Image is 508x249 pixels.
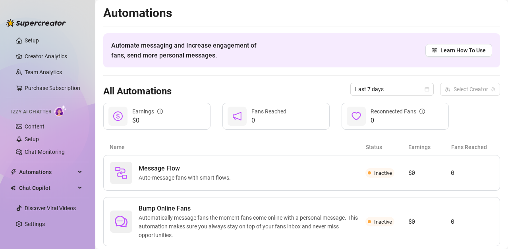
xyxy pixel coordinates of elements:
span: Inactive [374,219,392,225]
article: 0 [451,168,493,178]
article: Earnings [408,143,451,151]
a: Discover Viral Videos [25,205,76,211]
a: Setup [25,37,39,44]
span: info-circle [419,109,425,114]
div: Reconnected Fans [371,107,425,116]
span: Fans Reached [251,108,286,115]
span: read [432,48,437,53]
span: Bump Online Fans [139,204,365,213]
span: Automations [19,166,75,178]
img: AI Chatter [54,105,67,117]
span: Automate messaging and Increase engagement of fans, send more personal messages. [111,40,264,60]
a: Chat Monitoring [25,149,65,155]
span: Message Flow [139,164,234,173]
a: Learn How To Use [425,44,492,57]
span: 0 [251,116,286,125]
span: calendar [425,87,429,92]
a: Setup [25,136,39,142]
a: Purchase Subscription [25,82,83,94]
h2: Automations [103,6,500,21]
a: Creator Analytics [25,50,83,63]
img: logo-BBDzfeDw.svg [6,19,66,27]
article: 0 [451,217,493,226]
a: Team Analytics [25,69,62,75]
img: svg%3e [115,167,127,179]
article: Name [110,143,366,151]
img: Chat Copilot [10,185,15,191]
span: team [491,87,496,92]
article: Status [366,143,408,151]
a: Settings [25,221,45,227]
span: dollar [113,111,123,121]
span: Learn How To Use [440,46,486,55]
span: Chat Copilot [19,182,75,194]
span: heart [352,111,361,121]
span: Automatically message fans the moment fans come online with a personal message. This automation m... [139,213,365,239]
span: Auto-message fans with smart flows. [139,173,234,182]
span: Last 7 days [355,83,429,95]
span: 0 [371,116,425,125]
span: Inactive [374,170,392,176]
span: thunderbolt [10,169,17,175]
span: comment [115,215,127,228]
article: Fans Reached [451,143,494,151]
span: Izzy AI Chatter [11,108,51,116]
span: $0 [132,116,163,125]
div: Earnings [132,107,163,116]
span: notification [232,111,242,121]
article: $0 [408,168,451,178]
a: Content [25,123,44,130]
span: info-circle [157,109,163,114]
article: $0 [408,217,451,226]
h3: All Automations [103,85,172,98]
